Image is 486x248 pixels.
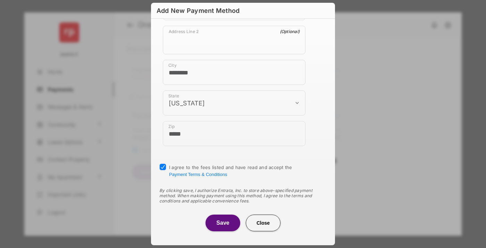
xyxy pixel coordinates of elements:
div: Add New Payment Method [157,7,240,14]
div: payment_method_screening[postal_addresses][locality] [163,60,305,85]
button: Close [246,215,280,231]
span: I agree to the fees listed and have read and accept the [169,165,292,177]
button: I agree to the fees listed and have read and accept the [169,172,227,177]
div: payment_method_screening[postal_addresses][postalCode] [163,121,305,146]
div: payment_method_screening[postal_addresses][addressLine2] [163,26,305,54]
div: payment_method_screening[postal_addresses][administrativeArea] [163,90,305,115]
button: Save [206,215,240,231]
div: By clicking save, I authorize Entrata, Inc. to store above-specified payment method. When making ... [159,188,327,203]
